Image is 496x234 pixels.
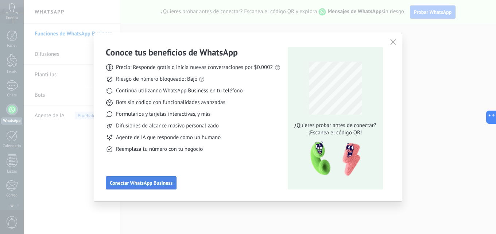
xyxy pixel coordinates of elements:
[116,76,197,83] span: Riesgo de número bloqueado: Bajo
[304,139,362,179] img: qr-pic-1x.png
[106,47,238,58] h3: Conoce tus beneficios de WhatsApp
[110,180,173,185] span: Conectar WhatsApp Business
[116,111,210,118] span: Formularios y tarjetas interactivas, y más
[292,129,378,137] span: ¡Escanea el código QR!
[116,134,221,141] span: Agente de IA que responde como un humano
[116,122,219,130] span: Difusiones de alcance masivo personalizado
[116,99,225,106] span: Bots sin código con funcionalidades avanzadas
[116,64,273,71] span: Precio: Responde gratis o inicia nuevas conversaciones por $0.0002
[106,176,177,189] button: Conectar WhatsApp Business
[292,122,378,129] span: ¿Quieres probar antes de conectar?
[116,146,203,153] span: Reemplaza tu número con tu negocio
[116,87,243,95] span: Continúa utilizando WhatsApp Business en tu teléfono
